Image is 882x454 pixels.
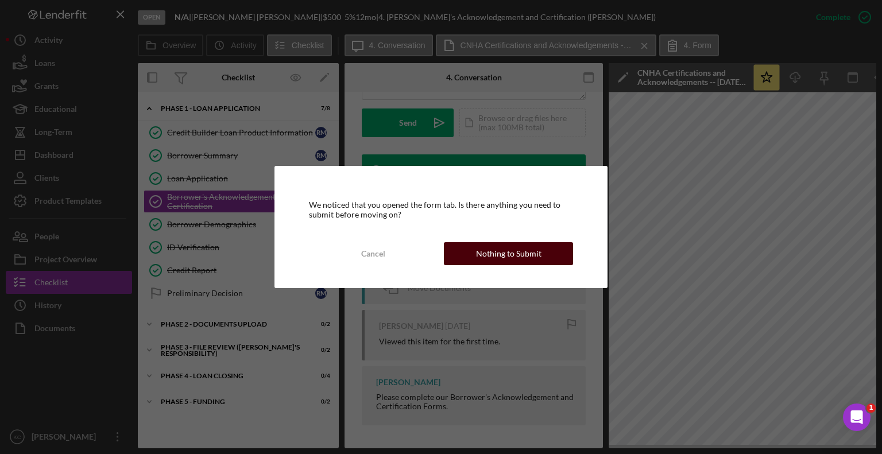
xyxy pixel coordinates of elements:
div: Cancel [361,242,385,265]
button: Nothing to Submit [444,242,573,265]
span: 1 [866,403,876,413]
button: Cancel [309,242,438,265]
div: Nothing to Submit [476,242,541,265]
div: We noticed that you opened the form tab. Is there anything you need to submit before moving on? [309,200,574,219]
iframe: Intercom live chat [843,403,871,431]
